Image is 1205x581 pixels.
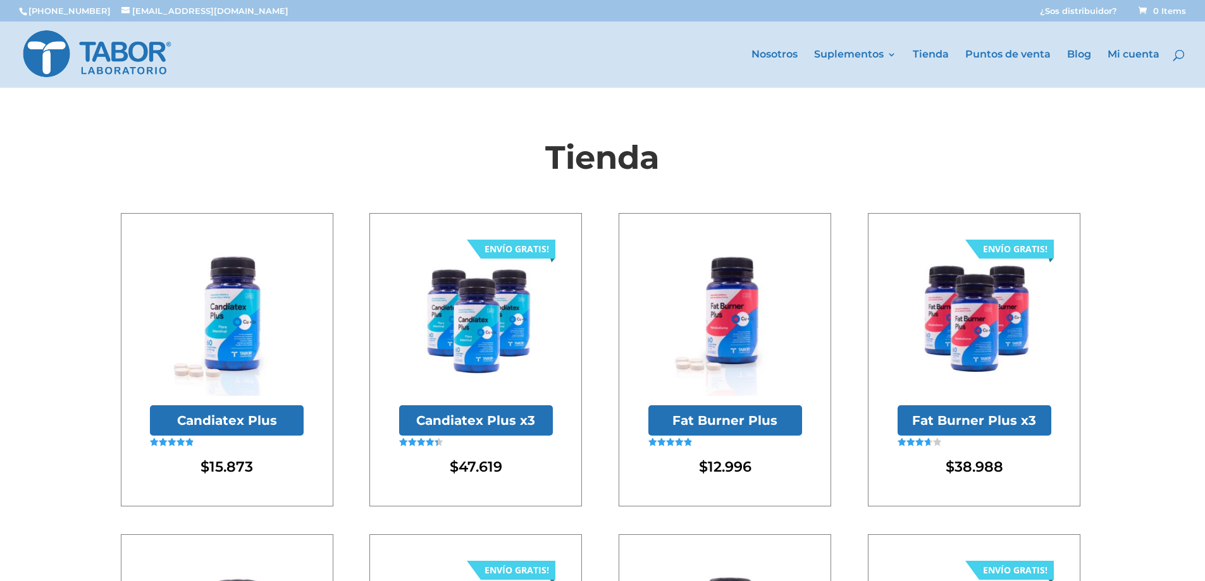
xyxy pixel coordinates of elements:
h2: Candiatex Plus x3 [399,405,553,436]
img: Laboratorio Tabor [22,28,173,80]
a: Fat Burner Plus x3 ENVÍO GRATIS! Fat Burner Plus x3Valorado en 3.67 de 5 $38.988 [898,243,1051,477]
h1: Tienda [121,135,1085,187]
a: [PHONE_NUMBER] [28,6,111,16]
bdi: 15.873 [201,458,253,475]
bdi: 47.619 [450,458,502,475]
img: Fat Burner Plus x3 [898,243,1051,396]
div: Valorado en 4.85 de 5 [150,438,194,446]
span: $ [946,458,955,475]
a: Tienda [913,50,949,87]
a: Nosotros [751,50,798,87]
a: Puntos de venta [965,50,1051,87]
div: Valorado en 3.67 de 5 [898,438,941,446]
span: Valorado en de 5 [399,438,438,483]
a: 0 Items [1136,6,1186,16]
span: Valorado en de 5 [150,438,192,475]
div: Valorado en 4.36 de 5 [399,438,443,446]
div: ENVÍO GRATIS! [983,240,1047,259]
bdi: 38.988 [946,458,1003,475]
a: [EMAIL_ADDRESS][DOMAIN_NAME] [121,6,288,16]
a: Blog [1067,50,1091,87]
span: $ [699,458,708,475]
span: 0 Items [1139,6,1186,16]
a: Mi cuenta [1108,50,1159,87]
span: Valorado en de 5 [648,438,691,475]
span: $ [201,458,209,475]
h2: Candiatex Plus [150,405,304,436]
div: ENVÍO GRATIS! [983,561,1047,580]
a: Fat Burner Plus con pastillasFat Burner PlusValorado en 4.91 de 5 $12.996 [648,243,802,477]
div: Valorado en 4.91 de 5 [648,438,692,446]
a: ¿Sos distribuidor? [1040,7,1117,21]
h2: Fat Burner Plus [648,405,802,436]
span: Valorado en de 5 [898,438,930,483]
img: Fat Burner Plus con pastillas [648,243,802,396]
bdi: 12.996 [699,458,751,475]
h2: Fat Burner Plus x3 [898,405,1051,436]
div: ENVÍO GRATIS! [485,240,549,259]
a: Candiatex Plus x3 ENVÍO GRATIS! Candiatex Plus x3Valorado en 4.36 de 5 $47.619 [399,243,553,477]
span: $ [450,458,459,475]
div: ENVÍO GRATIS! [485,561,549,580]
a: Suplementos [814,50,896,87]
a: Candiatex Plus con pastillasCandiatex PlusValorado en 4.85 de 5 $15.873 [150,243,304,477]
img: Candiatex Plus x3 [399,243,553,396]
img: Candiatex Plus con pastillas [150,243,304,396]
